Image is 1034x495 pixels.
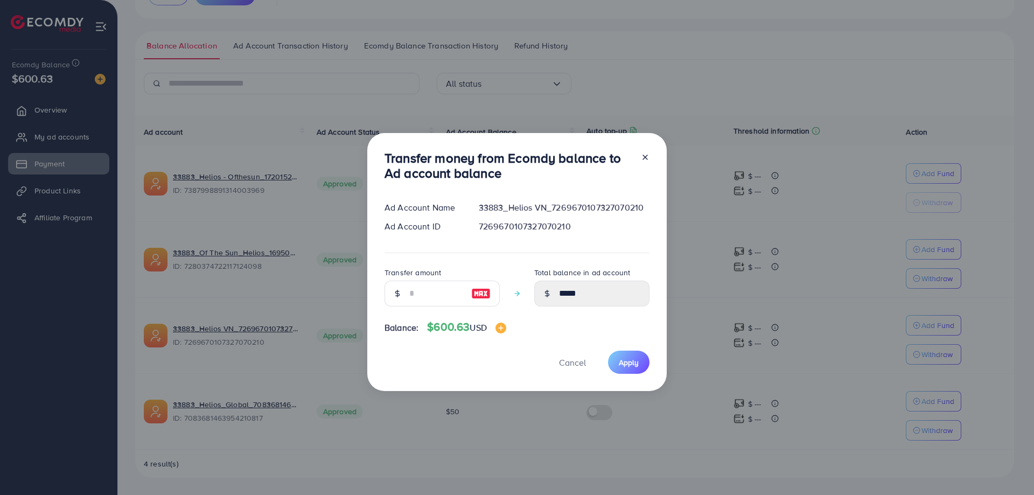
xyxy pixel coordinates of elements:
[619,357,639,368] span: Apply
[385,267,441,278] label: Transfer amount
[471,287,491,300] img: image
[470,322,486,333] span: USD
[988,447,1026,487] iframe: Chat
[546,351,599,374] button: Cancel
[495,323,506,333] img: image
[427,320,506,334] h4: $600.63
[376,201,470,214] div: Ad Account Name
[376,220,470,233] div: Ad Account ID
[385,150,632,182] h3: Transfer money from Ecomdy balance to Ad account balance
[385,322,418,334] span: Balance:
[608,351,649,374] button: Apply
[470,220,658,233] div: 7269670107327070210
[470,201,658,214] div: 33883_Helios VN_7269670107327070210
[559,357,586,368] span: Cancel
[534,267,630,278] label: Total balance in ad account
